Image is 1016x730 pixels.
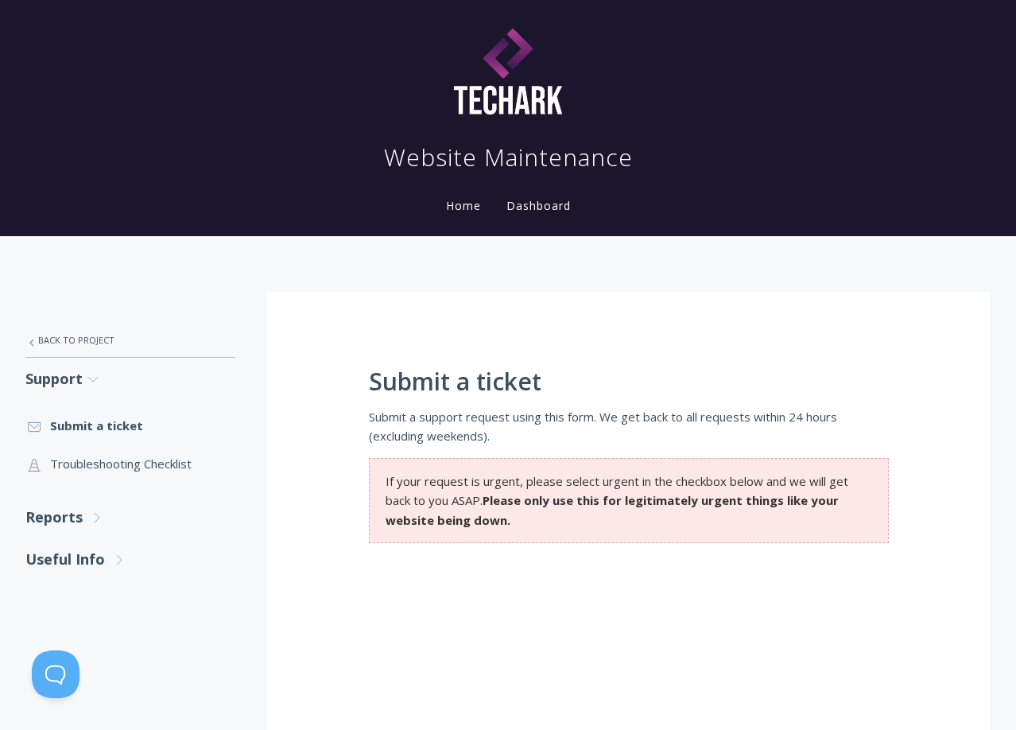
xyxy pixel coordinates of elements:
[25,496,235,538] a: Reports
[443,198,484,213] a: Home
[25,538,235,581] a: Useful Info
[25,406,235,445] a: Submit a ticket
[32,650,79,698] iframe: Toggle Customer Support
[369,407,890,446] p: Submit a support request using this form. We get back to all requests within 24 hours (excluding ...
[503,198,574,213] a: Dashboard
[25,445,235,483] a: Troubleshooting Checklist
[25,358,235,400] a: Support
[386,492,839,527] strong: Please only use this for legitimately urgent things like your website being down.
[369,458,890,543] section: If your request is urgent, please select urgent in the checkbox below and we will get back to you...
[25,324,235,357] a: Back to Project
[369,368,890,395] h1: Submit a ticket
[384,142,633,173] h1: Website Maintenance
